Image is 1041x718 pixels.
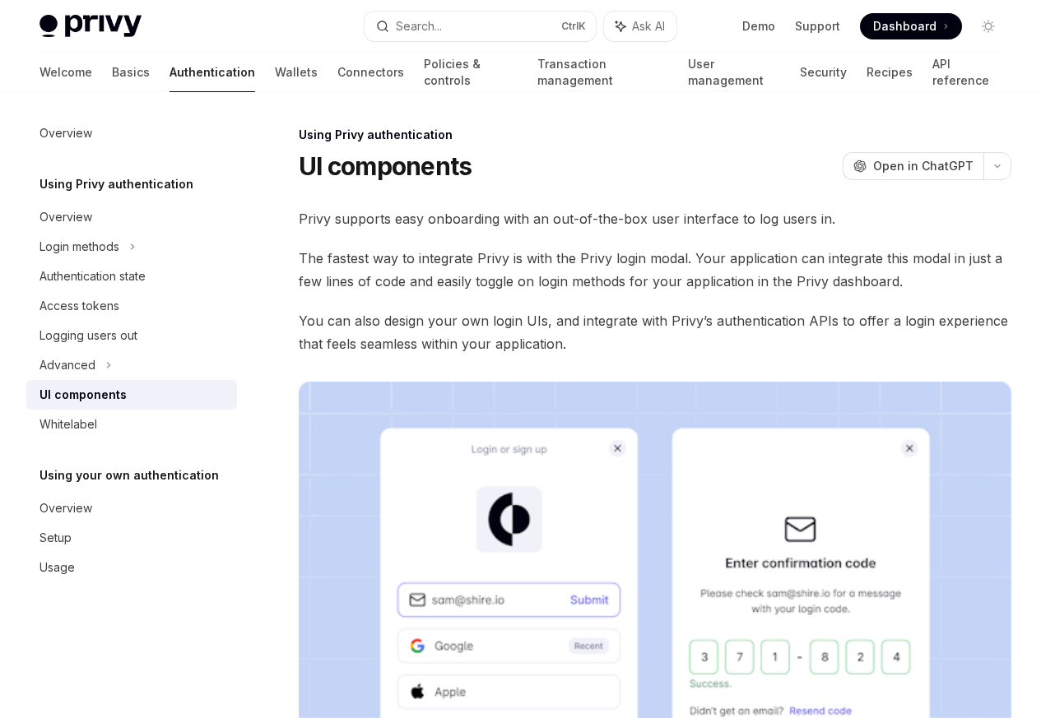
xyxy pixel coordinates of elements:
span: Open in ChatGPT [873,158,974,174]
div: Search... [396,16,442,36]
a: Transaction management [537,53,667,92]
div: Overview [40,123,92,143]
a: Setup [26,523,237,553]
a: Support [795,18,840,35]
a: Authentication state [26,262,237,291]
a: Whitelabel [26,410,237,439]
a: Access tokens [26,291,237,321]
div: UI components [40,385,127,405]
a: User management [688,53,781,92]
a: Basics [112,53,150,92]
span: Dashboard [873,18,936,35]
a: Authentication [170,53,255,92]
a: Connectors [337,53,404,92]
button: Toggle dark mode [975,13,1001,39]
div: Logging users out [40,326,137,345]
div: Overview [40,498,92,518]
a: UI components [26,380,237,410]
a: Security [800,53,847,92]
div: Whitelabel [40,415,97,434]
a: Welcome [40,53,92,92]
button: Open in ChatGPT [843,152,983,180]
img: light logo [40,15,142,38]
a: Overview [26,493,237,523]
div: Access tokens [40,296,119,316]
h5: Using your own authentication [40,466,219,485]
h5: Using Privy authentication [40,174,193,194]
h1: UI components [299,151,472,181]
div: Usage [40,558,75,577]
span: Privy supports easy onboarding with an out-of-the-box user interface to log users in. [299,207,1011,230]
div: Advanced [40,355,95,375]
a: Recipes [867,53,913,92]
div: Using Privy authentication [299,127,1011,143]
div: Authentication state [40,266,146,286]
span: Ask AI [632,18,665,35]
a: Overview [26,118,237,148]
div: Overview [40,207,92,227]
button: Search...CtrlK [365,12,596,41]
button: Ask AI [604,12,676,41]
span: The fastest way to integrate Privy is with the Privy login modal. Your application can integrate ... [299,247,1011,293]
span: Ctrl K [561,20,586,33]
a: Wallets [275,53,318,92]
span: You can also design your own login UIs, and integrate with Privy’s authentication APIs to offer a... [299,309,1011,355]
a: Logging users out [26,321,237,350]
a: Usage [26,553,237,582]
div: Login methods [40,237,119,257]
a: API reference [932,53,1001,92]
a: Overview [26,202,237,232]
a: Demo [742,18,775,35]
div: Setup [40,528,72,548]
a: Dashboard [860,13,962,39]
a: Policies & controls [424,53,518,92]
